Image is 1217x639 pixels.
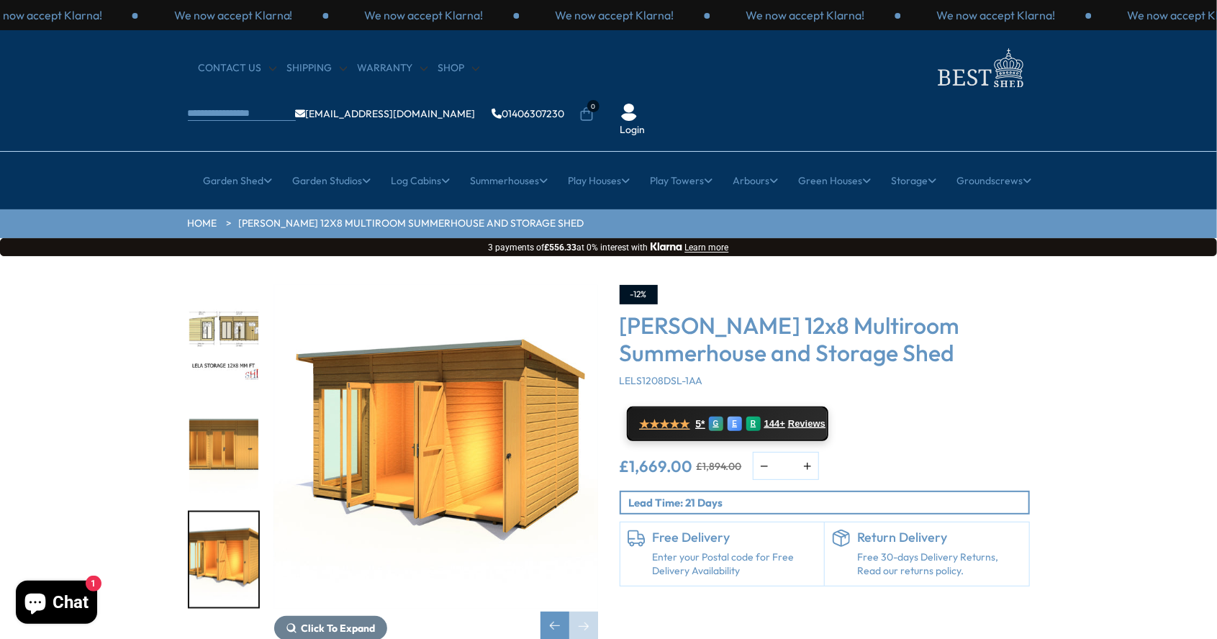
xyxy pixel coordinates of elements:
div: 6 / 8 [188,285,260,384]
a: 0 [579,107,594,122]
a: Login [620,123,646,137]
a: Play Houses [569,163,630,199]
a: Groundscrews [957,163,1032,199]
div: -12% [620,285,658,304]
div: 3 / 3 [138,7,329,23]
a: Garden Studios [293,163,371,199]
span: 0 [587,100,600,112]
p: We now accept Klarna! [937,7,1056,23]
span: Reviews [788,418,825,430]
div: 1 / 3 [901,7,1092,23]
h3: [PERSON_NAME] 12x8 Multiroom Summerhouse and Storage Shed [620,312,1030,367]
p: We now accept Klarna! [556,7,674,23]
del: £1,894.00 [697,461,742,471]
h6: Free Delivery [653,530,818,545]
a: ★★★★★ 5* G E R 144+ Reviews [627,407,828,441]
div: 1 / 3 [329,7,520,23]
a: CONTACT US [199,61,276,76]
a: Shop [438,61,479,76]
inbox-online-store-chat: Shopify online store chat [12,581,101,627]
span: 144+ [764,418,785,430]
span: Click To Expand [302,622,376,635]
img: LelaSTORAGE12x8-030open_2b5c80d8-5e69-4b88-9f90-3586c85947f3_200x200.jpg [189,512,258,607]
a: 01406307230 [492,109,565,119]
a: HOME [188,217,217,231]
ins: £1,669.00 [620,458,693,474]
a: Storage [892,163,937,199]
div: R [746,417,761,431]
img: logo [929,45,1030,91]
div: E [728,417,742,431]
img: User Icon [620,104,638,121]
div: 7 / 8 [188,398,260,497]
a: Warranty [358,61,427,76]
a: Enter your Postal code for Free Delivery Availability [653,550,818,579]
p: Lead Time: 21 Days [629,495,1028,510]
div: 3 / 3 [710,7,901,23]
span: LELS1208DSL-1AA [620,374,703,387]
p: We now accept Klarna! [365,7,484,23]
img: Shire Lela 12x8 Multiroom Summerhouse and Storage Shed - Best Shed [274,285,598,609]
div: G [709,417,723,431]
div: 8 / 8 [188,510,260,609]
div: 2 / 3 [520,7,710,23]
p: We now accept Klarna! [174,7,293,23]
a: Green Houses [799,163,872,199]
p: Free 30-days Delivery Returns, Read our returns policy. [857,550,1022,579]
p: We now accept Klarna! [746,7,865,23]
a: Summerhouses [471,163,548,199]
a: Garden Shed [204,163,273,199]
img: LelaStorage12x8MMFT_18c45d09-e95d-4487-a568-96840c2e3136_200x200.jpg [189,286,258,382]
a: [EMAIL_ADDRESS][DOMAIN_NAME] [296,109,476,119]
a: Log Cabins [392,163,451,199]
span: ★★★★★ [640,417,690,431]
a: [PERSON_NAME] 12x8 Multiroom Summerhouse and Storage Shed [239,217,584,231]
a: Shipping [287,61,347,76]
img: LelaSTORAGE12x8000_1b46aab9-fb40-4776-b5f5-d38e25d3ba2f_200x200.jpg [189,399,258,495]
a: Arbours [733,163,779,199]
a: Play Towers [651,163,713,199]
h6: Return Delivery [857,530,1022,545]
